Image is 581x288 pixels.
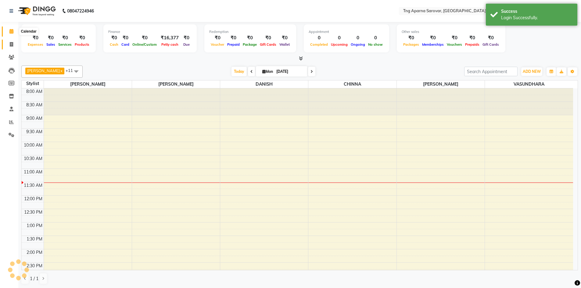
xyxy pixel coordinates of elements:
div: ₹0 [120,34,131,41]
button: ADD NEW [521,67,542,76]
div: Other sales [402,29,500,34]
span: CHINNA [308,80,396,88]
div: ₹0 [226,34,241,41]
div: 1:00 PM [25,222,44,229]
span: Card [120,42,131,47]
span: Memberships [421,42,445,47]
div: 0 [367,34,384,41]
div: 12:00 PM [23,196,44,202]
span: Today [231,67,247,76]
div: 11:30 AM [23,182,44,189]
div: 0 [309,34,329,41]
span: Ongoing [349,42,367,47]
div: 11:00 AM [23,169,44,175]
div: 2:30 PM [25,263,44,269]
div: 0 [349,34,367,41]
div: ₹0 [258,34,278,41]
div: ₹0 [464,34,481,41]
span: Prepaids [464,42,481,47]
div: Appointment [309,29,384,34]
div: 1:30 PM [25,236,44,242]
div: ₹0 [108,34,120,41]
span: ADD NEW [523,69,541,74]
span: [PERSON_NAME] [27,68,60,73]
span: VASUNDHARA [485,80,573,88]
div: ₹0 [209,34,226,41]
div: ₹0 [181,34,192,41]
span: Gift Cards [258,42,278,47]
span: Mon [261,69,274,74]
div: 8:00 AM [25,88,44,95]
span: No show [367,42,384,47]
div: ₹16,377 [158,34,181,41]
div: 8:30 AM [25,102,44,108]
div: 9:30 AM [25,129,44,135]
div: ₹0 [402,34,421,41]
div: Stylist [22,80,44,87]
span: Package [241,42,258,47]
input: 2025-09-01 [274,67,305,76]
span: Expenses [26,42,45,47]
div: Login Successfully. [501,15,573,21]
div: ₹0 [57,34,73,41]
div: 9:00 AM [25,115,44,122]
div: ₹0 [131,34,158,41]
input: Search Appointment [464,67,518,76]
div: Redemption [209,29,291,34]
span: Packages [402,42,421,47]
div: Finance [108,29,192,34]
img: logo [16,2,57,20]
span: Voucher [209,42,226,47]
div: ₹0 [421,34,445,41]
div: 2:00 PM [25,249,44,256]
a: x [60,68,63,73]
span: [PERSON_NAME] [132,80,220,88]
span: Completed [309,42,329,47]
div: ₹0 [278,34,291,41]
span: Gift Cards [481,42,500,47]
div: Calendar [19,28,38,35]
span: DANISH [220,80,308,88]
div: Total [26,29,91,34]
div: 12:30 PM [23,209,44,215]
div: 10:00 AM [23,142,44,148]
span: Prepaid [226,42,241,47]
span: Due [182,42,191,47]
span: Products [73,42,91,47]
div: ₹0 [73,34,91,41]
span: Services [57,42,73,47]
span: Vouchers [445,42,464,47]
span: 1 / 1 [30,276,38,282]
span: Online/Custom [131,42,158,47]
div: ₹0 [26,34,45,41]
div: 0 [329,34,349,41]
span: Petty cash [160,42,180,47]
span: Wallet [278,42,291,47]
div: ₹0 [445,34,464,41]
div: Success [501,8,573,15]
div: ₹0 [241,34,258,41]
span: [PERSON_NAME] [44,80,132,88]
div: 10:30 AM [23,155,44,162]
span: Sales [45,42,57,47]
b: 08047224946 [67,2,94,20]
span: +11 [66,68,77,73]
span: [PERSON_NAME] [397,80,485,88]
div: ₹0 [45,34,57,41]
span: Cash [108,42,120,47]
span: Upcoming [329,42,349,47]
div: ₹0 [481,34,500,41]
